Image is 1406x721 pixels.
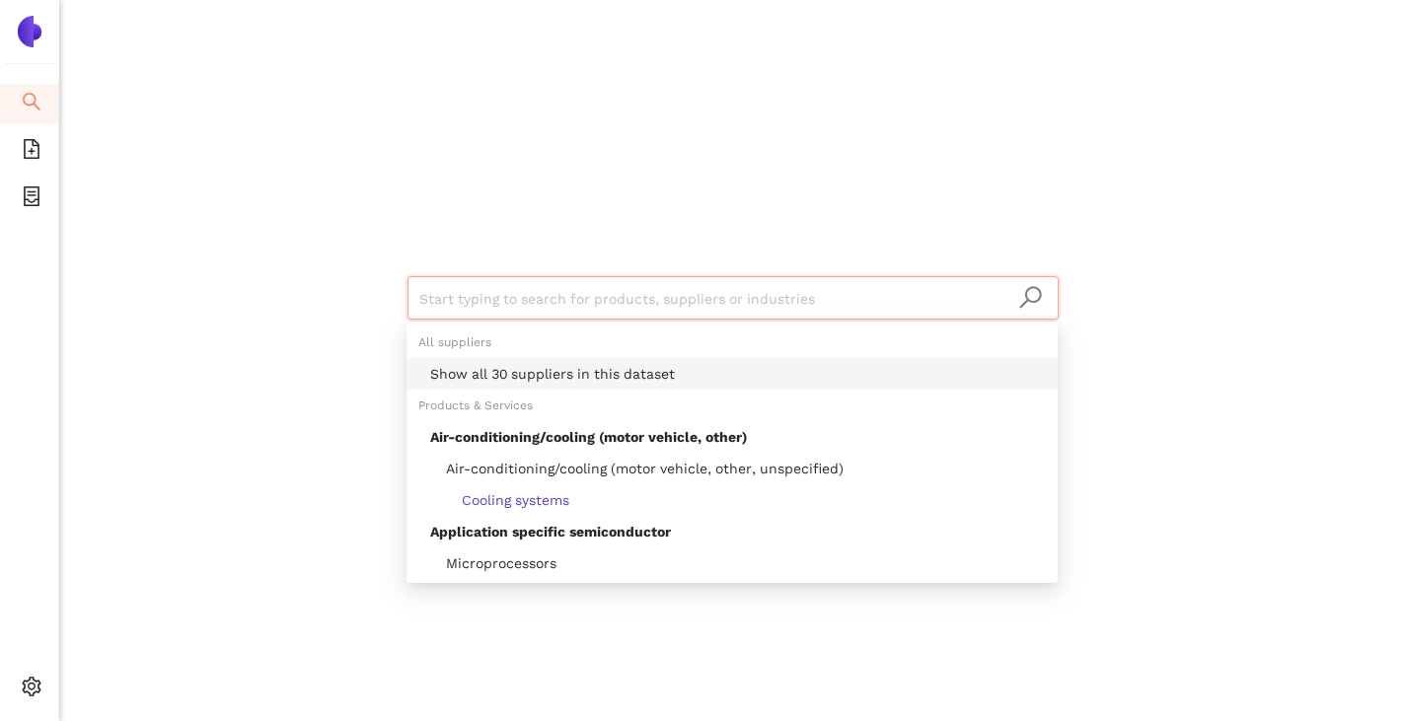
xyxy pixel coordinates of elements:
[430,461,844,476] span: Air-conditioning/cooling (motor vehicle, other, unspecified)
[430,524,671,540] span: Application specific semiconductor
[407,390,1058,421] div: Products & Services
[407,358,1058,390] div: Show all 30 suppliers in this dataset
[430,429,747,445] span: Air-conditioning/cooling (motor vehicle, other)
[22,132,41,172] span: file-add
[22,670,41,709] span: setting
[430,555,556,571] span: Microprocessors
[22,85,41,124] span: search
[1018,285,1043,310] span: search
[407,326,1058,358] div: All suppliers
[430,492,569,508] span: Cooling systems
[430,363,1046,385] div: Show all 30 suppliers in this dataset
[22,180,41,219] span: container
[14,16,45,47] img: Logo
